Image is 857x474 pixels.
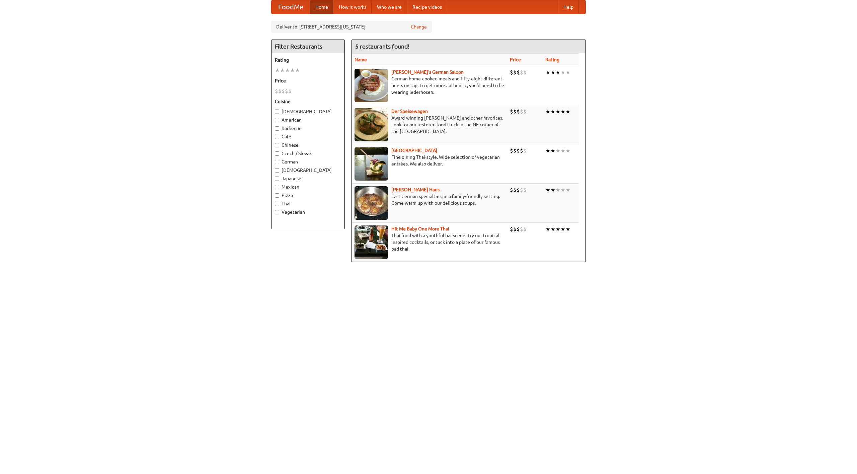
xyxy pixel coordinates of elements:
a: Change [411,23,427,30]
li: ★ [560,186,565,194]
input: [DEMOGRAPHIC_DATA] [275,110,279,114]
li: $ [520,186,523,194]
li: ★ [545,69,550,76]
img: satay.jpg [355,147,388,181]
b: Der Speisewagen [391,109,428,114]
li: $ [510,69,513,76]
a: Who we are [372,0,407,14]
li: ★ [550,186,555,194]
li: $ [275,87,278,95]
label: [DEMOGRAPHIC_DATA] [275,167,341,174]
li: $ [517,69,520,76]
a: Help [558,0,579,14]
li: $ [520,69,523,76]
h5: Rating [275,57,341,63]
label: American [275,117,341,123]
p: Award-winning [PERSON_NAME] and other favorites. Look for our restored food truck in the NE corne... [355,115,504,135]
li: $ [523,108,527,115]
li: ★ [560,108,565,115]
li: ★ [545,147,550,154]
label: Vegetarian [275,209,341,215]
li: $ [282,87,285,95]
li: $ [517,225,520,233]
li: ★ [545,225,550,233]
h5: Price [275,77,341,84]
li: ★ [565,108,570,115]
li: ★ [560,225,565,233]
li: ★ [555,186,560,194]
a: Hit Me Baby One More Thai [391,226,449,231]
li: $ [517,186,520,194]
li: $ [520,108,523,115]
li: $ [517,147,520,154]
a: FoodMe [271,0,310,14]
img: kohlhaus.jpg [355,186,388,220]
input: Pizza [275,193,279,198]
h5: Cuisine [275,98,341,105]
label: Mexican [275,184,341,190]
input: Thai [275,202,279,206]
li: ★ [275,67,280,74]
ng-pluralize: 5 restaurants found! [355,43,409,50]
img: speisewagen.jpg [355,108,388,141]
p: Thai food with a youthful bar scene. Try our tropical inspired cocktails, or tuck into a plate of... [355,232,504,252]
li: $ [510,186,513,194]
li: ★ [565,147,570,154]
a: Name [355,57,367,62]
a: [PERSON_NAME]'s German Saloon [391,69,464,75]
li: $ [513,69,517,76]
li: ★ [560,69,565,76]
li: $ [513,147,517,154]
div: Deliver to: [STREET_ADDRESS][US_STATE] [271,21,432,33]
label: Cafe [275,133,341,140]
li: $ [288,87,292,95]
img: babythai.jpg [355,225,388,259]
p: East German specialties, in a family-friendly setting. Come warm up with our delicious soups. [355,193,504,206]
label: German [275,158,341,165]
li: ★ [295,67,300,74]
input: Cafe [275,135,279,139]
li: $ [523,186,527,194]
label: Czech / Slovak [275,150,341,157]
li: $ [517,108,520,115]
a: How it works [333,0,372,14]
p: Fine dining Thai-style. Wide selection of vegetarian entrées. We also deliver. [355,154,504,167]
label: [DEMOGRAPHIC_DATA] [275,108,341,115]
li: ★ [555,225,560,233]
label: Chinese [275,142,341,148]
li: ★ [545,108,550,115]
img: esthers.jpg [355,69,388,102]
a: Home [310,0,333,14]
li: $ [278,87,282,95]
a: [GEOGRAPHIC_DATA] [391,148,437,153]
h4: Filter Restaurants [271,40,344,53]
li: ★ [565,69,570,76]
li: $ [513,186,517,194]
label: Japanese [275,175,341,182]
li: ★ [290,67,295,74]
li: ★ [555,147,560,154]
label: Barbecue [275,125,341,132]
li: $ [513,108,517,115]
li: ★ [550,225,555,233]
li: $ [513,225,517,233]
a: Price [510,57,521,62]
b: [PERSON_NAME] Haus [391,187,440,192]
li: $ [510,225,513,233]
li: $ [523,225,527,233]
input: Vegetarian [275,210,279,214]
li: ★ [560,147,565,154]
li: $ [523,69,527,76]
label: Pizza [275,192,341,199]
input: American [275,118,279,122]
a: Rating [545,57,559,62]
li: ★ [550,108,555,115]
li: ★ [565,225,570,233]
li: ★ [550,147,555,154]
input: Japanese [275,177,279,181]
li: ★ [565,186,570,194]
input: Mexican [275,185,279,189]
